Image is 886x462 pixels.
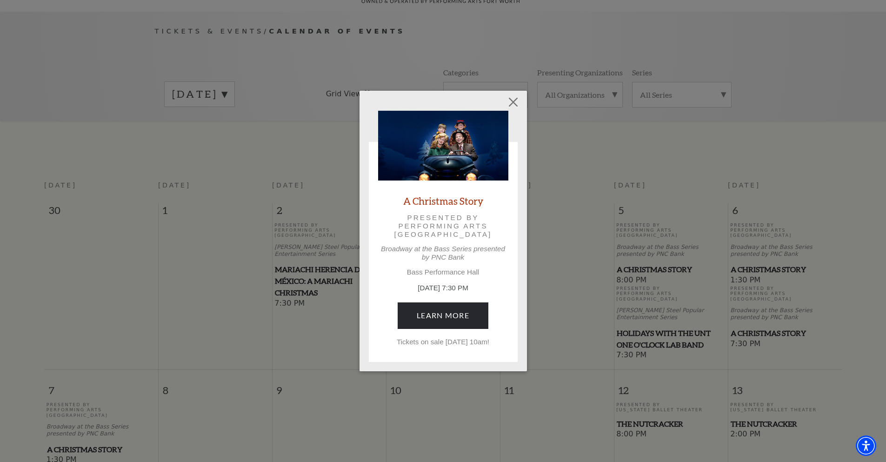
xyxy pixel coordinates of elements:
p: Presented by Performing Arts [GEOGRAPHIC_DATA] [391,214,495,239]
button: Close [504,94,522,111]
p: Broadway at the Bass Series presented by PNC Bank [378,245,508,261]
a: December 6, 7:30 PM Learn More Tickets on sale Friday, June 27 at 10am [398,302,488,328]
p: [DATE] 7:30 PM [378,283,508,294]
img: A Christmas Story [378,111,508,181]
a: A Christmas Story [403,194,483,207]
p: Bass Performance Hall [378,268,508,276]
div: Accessibility Menu [856,435,876,456]
p: Tickets on sale [DATE] 10am! [378,338,508,346]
